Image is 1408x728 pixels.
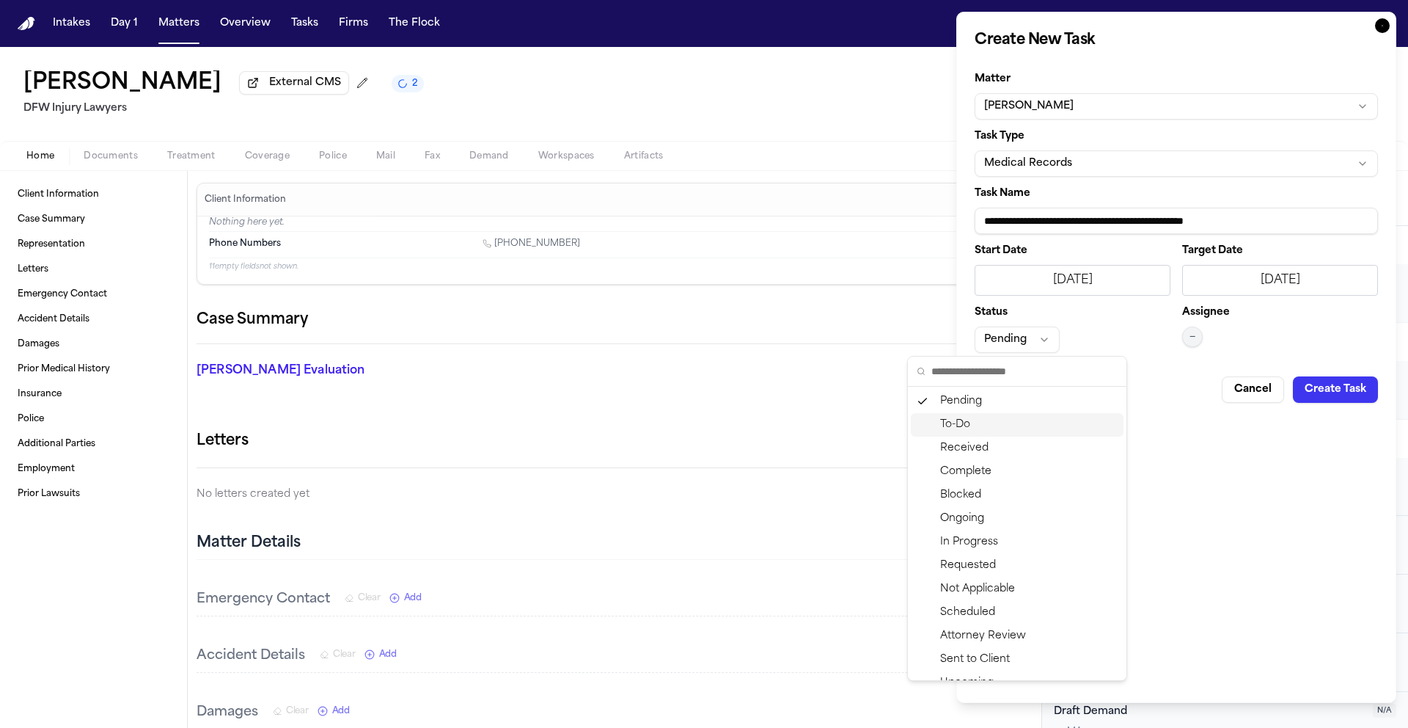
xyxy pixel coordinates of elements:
div: Requested [911,554,1123,578]
div: Sent to Client [911,648,1123,671]
div: In Progress [911,531,1123,554]
div: To-Do [911,413,1123,437]
div: Scheduled [911,601,1123,625]
div: Blocked [911,484,1123,507]
div: Complete [911,460,1123,484]
div: Suggestions [908,387,1126,680]
div: Not Applicable [911,578,1123,601]
div: Received [911,437,1123,460]
div: Upcoming [911,671,1123,695]
div: Attorney Review [911,625,1123,648]
div: Ongoing [911,507,1123,531]
div: Pending [911,390,1123,413]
